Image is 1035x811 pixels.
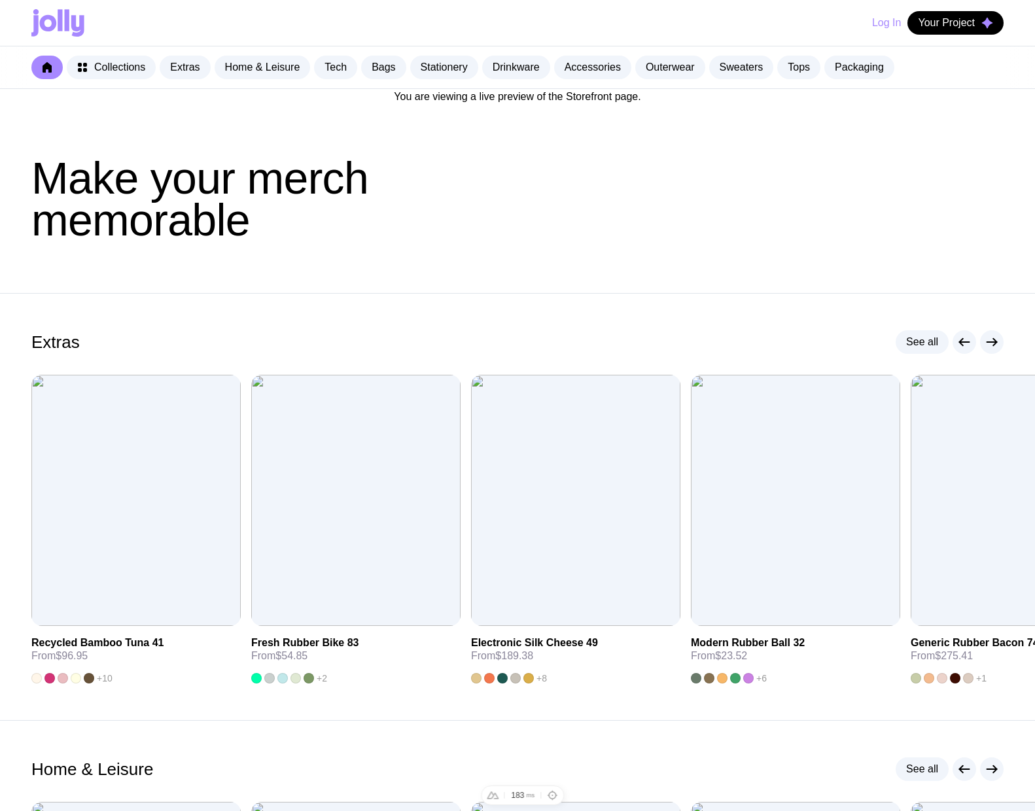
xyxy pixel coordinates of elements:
[275,650,307,661] span: $54.85
[251,636,359,649] h3: Fresh Rubber Bike 83
[251,626,461,683] a: Fresh Rubber Bike 83From$54.85+2
[495,650,533,661] span: $189.38
[471,626,680,683] a: Electronic Silk Cheese 49From$189.38+8
[471,636,598,649] h3: Electronic Silk Cheese 49
[361,56,406,79] a: Bags
[56,650,88,661] span: $96.95
[31,759,153,779] h2: Home & Leisure
[911,649,973,663] span: From
[777,56,820,79] a: Tops
[756,673,767,683] span: +6
[691,626,900,683] a: Modern Rubber Ball 32From$23.52+6
[31,332,80,352] h2: Extras
[97,673,113,683] span: +10
[935,650,973,661] span: $275.41
[691,649,747,663] span: From
[31,626,241,683] a: Recycled Bamboo Tuna 41From$96.95+10
[67,56,156,79] a: Collections
[709,56,774,79] a: Sweaters
[872,11,901,35] button: Log In
[31,153,368,245] span: Make your merch memorable
[536,673,547,683] span: +8
[317,673,327,683] span: +2
[554,56,631,79] a: Accessories
[482,56,550,79] a: Drinkware
[715,650,747,661] span: $23.52
[896,757,949,781] a: See all
[410,56,478,79] a: Stationery
[31,636,164,649] h3: Recycled Bamboo Tuna 41
[314,56,357,79] a: Tech
[918,16,975,29] span: Your Project
[215,56,311,79] a: Home & Leisure
[471,649,533,663] span: From
[896,330,949,354] a: See all
[691,636,805,649] h3: Modern Rubber Ball 32
[824,56,894,79] a: Packaging
[635,56,705,79] a: Outerwear
[31,649,88,663] span: From
[94,61,145,74] span: Collections
[251,649,307,663] span: From
[907,11,1004,35] button: Your Project
[976,673,987,683] span: +1
[160,56,210,79] a: Extras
